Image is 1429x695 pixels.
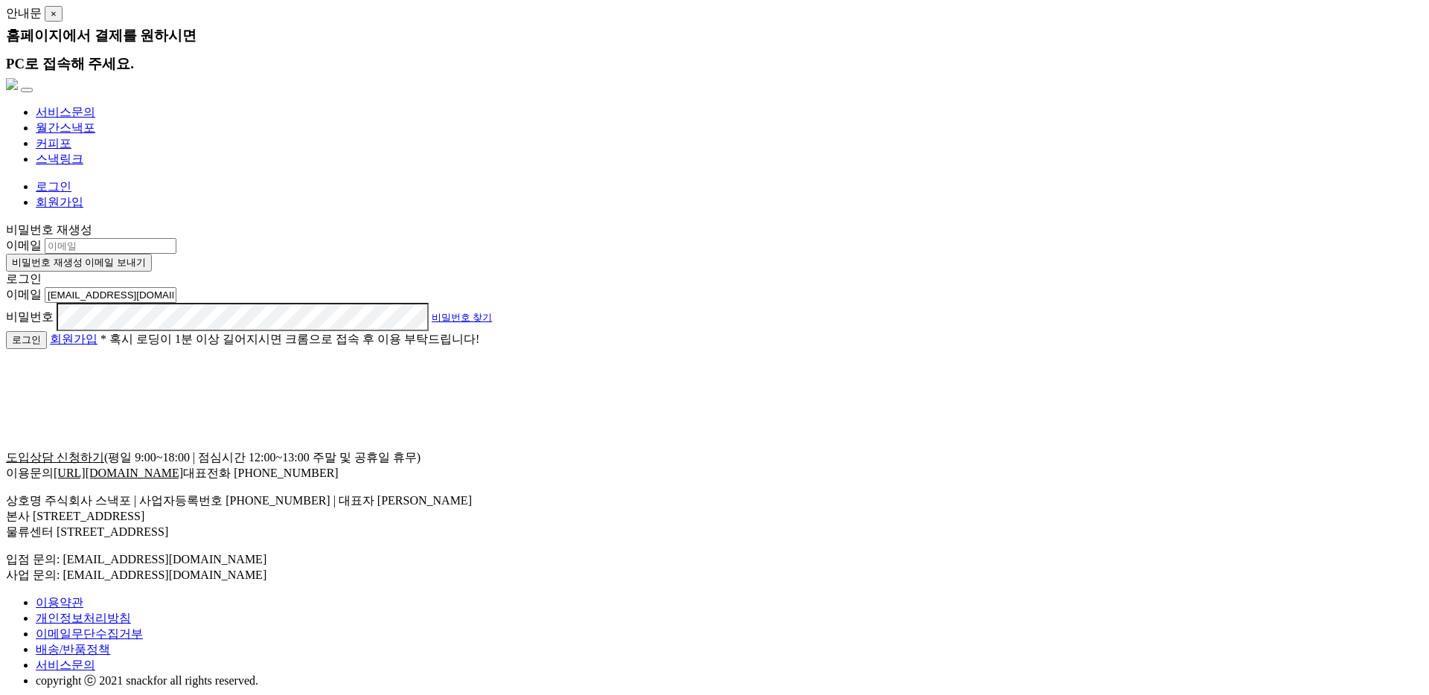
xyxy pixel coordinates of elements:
[6,254,152,272] button: 비밀번호 재생성 이메일 보내기
[6,310,54,323] label: 비밀번호
[6,223,92,236] span: 비밀번호 재생성
[6,7,42,19] span: 안내문
[36,121,95,134] a: 월간스낵포
[36,153,83,165] a: 스낵링크
[6,272,1423,287] div: 로그인
[36,643,110,656] a: 배송/반품정책
[6,450,1423,481] div: (평일 9:00~18:00 | 점심시간 12:00~13:00 주말 및 공휴일 휴무) 이용문의 대표전화 [PHONE_NUMBER]
[36,627,143,640] a: 이메일무단수집거부
[54,467,183,479] a: [URL][DOMAIN_NAME]
[6,239,42,252] label: 이메일
[36,106,95,118] a: 서비스문의
[51,8,57,19] span: ×
[6,78,18,90] img: background-main-color.svg
[21,88,33,92] button: Toggle navigation
[36,659,95,671] a: 서비스문의
[6,553,266,581] span: 입점 문의: [EMAIL_ADDRESS][DOMAIN_NAME] 사업 문의: [EMAIL_ADDRESS][DOMAIN_NAME]
[45,238,176,254] input: 이메일
[36,196,83,208] a: 회원가입
[6,288,42,301] label: 이메일
[36,137,71,150] a: 커피포
[36,180,71,193] a: 로그인
[6,22,1423,78] div: 홈페이지에서 결제를 원하시면 PC로 접속해 주세요.
[45,287,176,303] input: 이메일
[6,493,1423,540] p: 상호명 주식회사 스낵포 | 사업자등록번호 [PHONE_NUMBER] | 대표자 [PERSON_NAME] 본사 [STREET_ADDRESS] 물류센터 [STREET_ADDRESS]
[6,331,47,349] button: 로그인
[50,333,97,345] a: 회원가입
[36,596,83,609] a: 이용약관
[36,673,1423,689] li: copyright ⓒ 2021 snackfor all rights reserved.
[6,451,104,464] a: 도입상담 신청하기
[36,612,131,624] a: 개인정보처리방침
[432,310,492,323] a: 비밀번호 찾기
[100,333,479,345] span: * 혹시 로딩이 1분 이상 길어지시면 크롬으로 접속 후 이용 부탁드립니다!
[432,312,492,323] small: 비밀번호 찾기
